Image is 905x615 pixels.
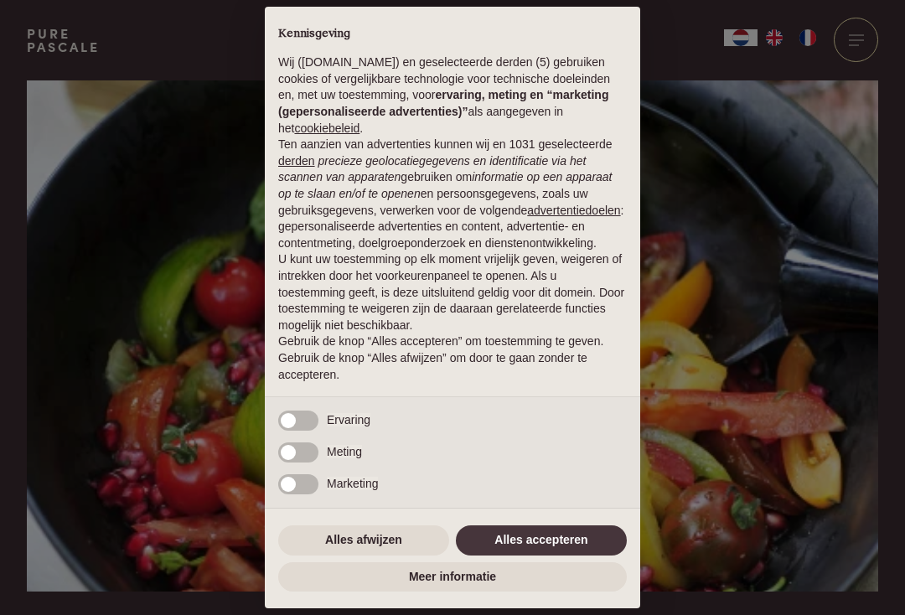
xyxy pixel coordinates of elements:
p: Ten aanzien van advertenties kunnen wij en 1031 geselecteerde gebruiken om en persoonsgegevens, z... [278,137,627,251]
span: Marketing [327,477,378,490]
a: cookiebeleid [294,121,359,135]
span: Ervaring [327,413,370,426]
strong: ervaring, meting en “marketing (gepersonaliseerde advertenties)” [278,88,608,118]
button: Alles afwijzen [278,525,449,556]
p: Gebruik de knop “Alles accepteren” om toestemming te geven. Gebruik de knop “Alles afwijzen” om d... [278,333,627,383]
button: derden [278,153,315,170]
button: advertentiedoelen [527,203,620,220]
button: Meer informatie [278,562,627,592]
p: Wij ([DOMAIN_NAME]) en geselecteerde derden (5) gebruiken cookies of vergelijkbare technologie vo... [278,54,627,137]
h2: Kennisgeving [278,27,627,42]
span: Meting [327,445,362,458]
button: Alles accepteren [456,525,627,556]
em: informatie op een apparaat op te slaan en/of te openen [278,170,613,200]
p: U kunt uw toestemming op elk moment vrijelijk geven, weigeren of intrekken door het voorkeurenpan... [278,251,627,333]
em: precieze geolocatiegegevens en identificatie via het scannen van apparaten [278,154,586,184]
